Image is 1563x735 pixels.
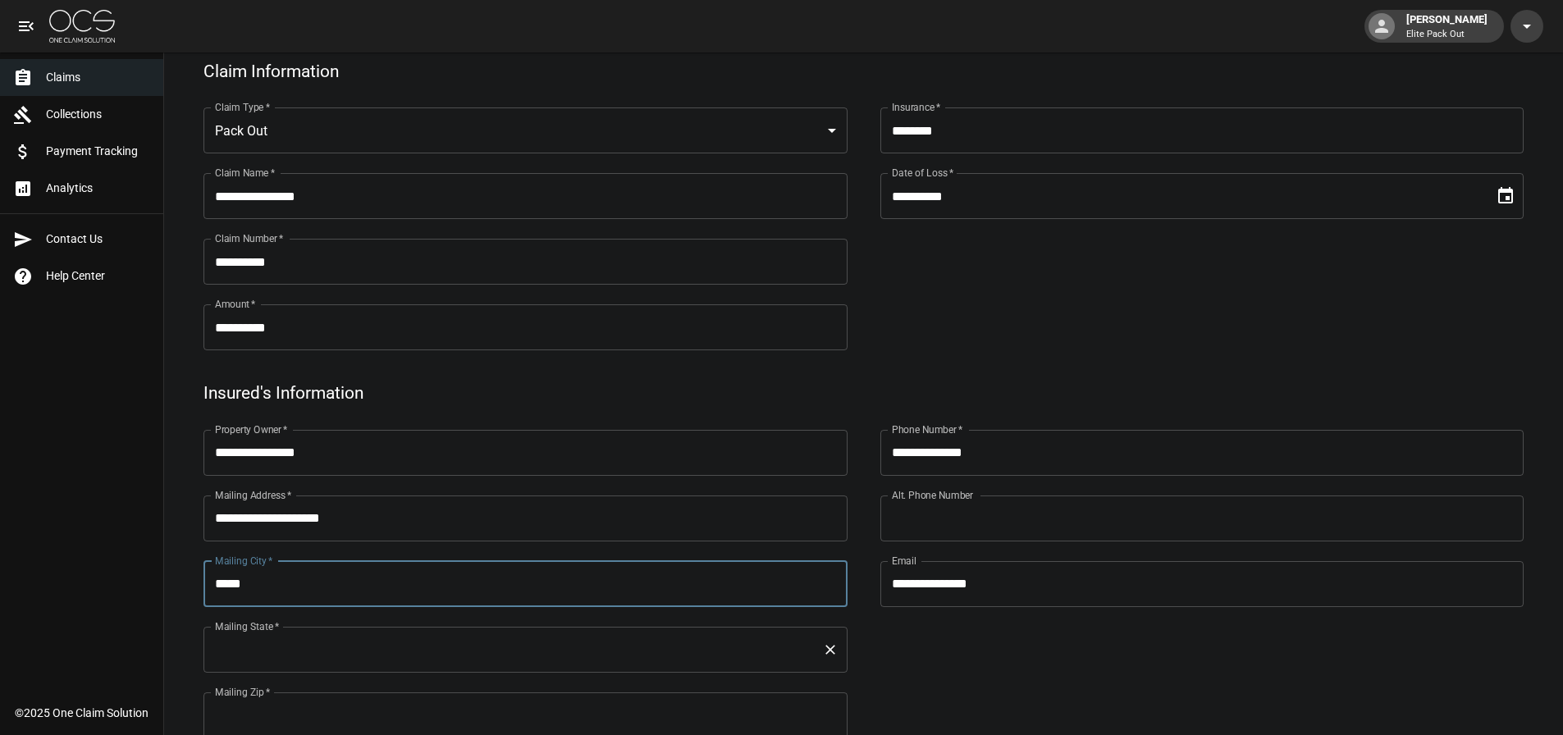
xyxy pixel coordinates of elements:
label: Email [892,554,916,568]
button: Clear [819,638,842,661]
label: Claim Name [215,166,275,180]
label: Insurance [892,100,940,114]
span: Collections [46,106,150,123]
label: Claim Type [215,100,270,114]
button: Choose date, selected date is Sep 30, 2025 [1489,180,1522,212]
span: Help Center [46,267,150,285]
label: Claim Number [215,231,283,245]
button: open drawer [10,10,43,43]
span: Contact Us [46,231,150,248]
label: Mailing City [215,554,273,568]
div: [PERSON_NAME] [1400,11,1494,41]
label: Property Owner [215,422,288,436]
label: Mailing Address [215,488,291,502]
div: Pack Out [203,107,848,153]
label: Alt. Phone Number [892,488,973,502]
label: Mailing State [215,619,279,633]
label: Mailing Zip [215,685,271,699]
span: Payment Tracking [46,143,150,160]
span: Analytics [46,180,150,197]
img: ocs-logo-white-transparent.png [49,10,115,43]
label: Amount [215,297,256,311]
p: Elite Pack Out [1406,28,1488,42]
div: © 2025 One Claim Solution [15,705,149,721]
label: Date of Loss [892,166,953,180]
label: Phone Number [892,422,962,436]
span: Claims [46,69,150,86]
